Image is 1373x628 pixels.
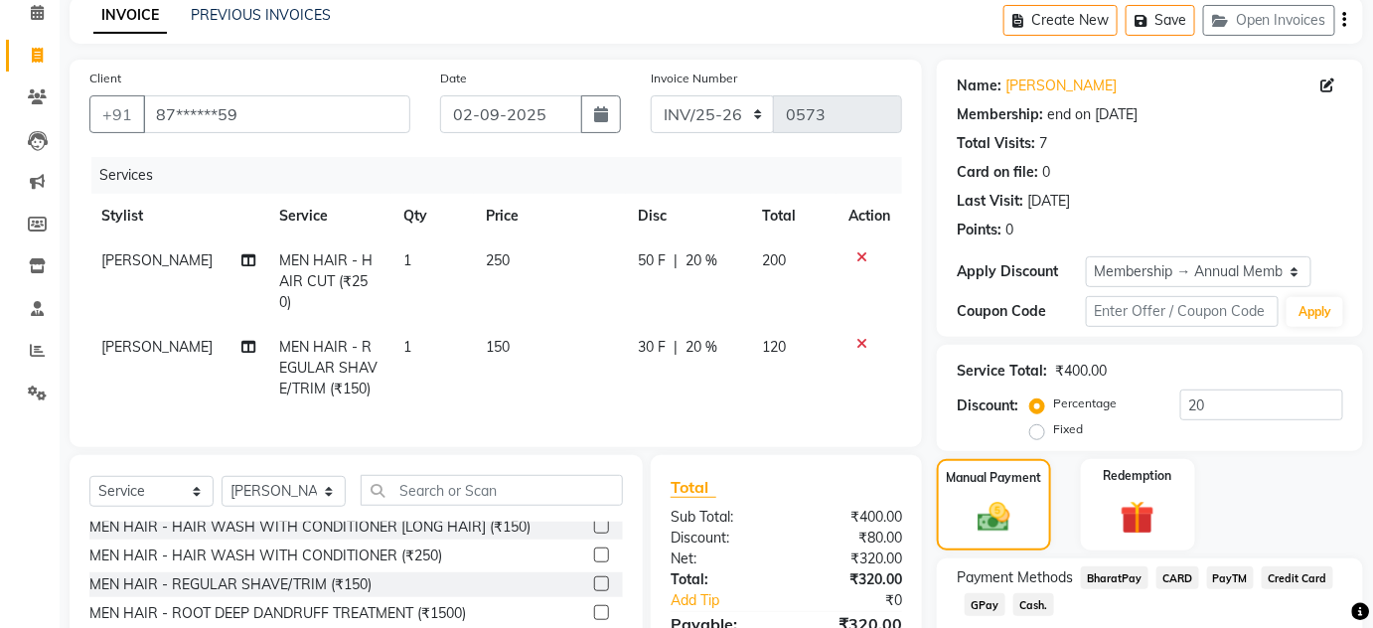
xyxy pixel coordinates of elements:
div: Name: [957,76,1001,96]
button: Create New [1003,5,1118,36]
th: Stylist [89,194,267,238]
span: GPay [965,593,1005,616]
div: Total Visits: [957,133,1035,154]
div: MEN HAIR - REGULAR SHAVE/TRIM (₹150) [89,574,372,595]
div: Service Total: [957,361,1047,382]
button: Apply [1287,297,1343,327]
div: ₹320.00 [786,569,917,590]
label: Percentage [1053,394,1117,412]
div: ₹400.00 [786,507,917,528]
div: 0 [1005,220,1013,240]
input: Search by Name/Mobile/Email/Code [143,95,410,133]
span: MEN HAIR - REGULAR SHAVE/TRIM (₹150) [279,338,378,397]
div: Discount: [957,395,1018,416]
div: [DATE] [1027,191,1070,212]
div: MEN HAIR - HAIR WASH WITH CONDITIONER (₹250) [89,546,442,566]
div: MEN HAIR - ROOT DEEP DANDRUFF TREATMENT (₹1500) [89,603,466,624]
img: _cash.svg [968,499,1020,537]
span: 50 F [638,250,666,271]
button: Save [1126,5,1195,36]
span: [PERSON_NAME] [101,338,213,356]
span: | [674,337,678,358]
div: ₹0 [808,590,917,611]
label: Date [440,70,467,87]
span: 1 [403,338,411,356]
span: | [674,250,678,271]
a: Add Tip [656,590,808,611]
div: Membership: [957,104,1043,125]
label: Client [89,70,121,87]
span: BharatPay [1081,566,1148,589]
div: Total: [656,569,787,590]
th: Qty [391,194,474,238]
a: PREVIOUS INVOICES [191,6,331,24]
div: Sub Total: [656,507,787,528]
div: Net: [656,549,787,569]
input: Enter Offer / Coupon Code [1086,296,1280,327]
th: Price [474,194,626,238]
div: ₹320.00 [786,549,917,569]
div: ₹80.00 [786,528,917,549]
span: 1 [403,251,411,269]
div: 0 [1042,162,1050,183]
div: Last Visit: [957,191,1023,212]
label: Manual Payment [946,469,1041,487]
label: Invoice Number [651,70,737,87]
div: Apply Discount [957,261,1086,282]
span: 20 % [686,337,717,358]
div: Points: [957,220,1001,240]
div: MEN HAIR - HAIR WASH WITH CONDITIONER [LONG HAIR] (₹150) [89,517,531,538]
span: 150 [486,338,510,356]
th: Disc [626,194,751,238]
span: 250 [486,251,510,269]
span: 30 F [638,337,666,358]
div: Services [91,157,917,194]
div: Card on file: [957,162,1038,183]
div: Discount: [656,528,787,549]
span: MEN HAIR - HAIR CUT (₹250) [279,251,373,311]
span: PayTM [1207,566,1255,589]
th: Total [751,194,837,238]
span: Payment Methods [957,567,1073,588]
div: ₹400.00 [1055,361,1107,382]
input: Search or Scan [361,475,623,506]
span: Cash. [1013,593,1054,616]
span: CARD [1156,566,1199,589]
img: _gift.svg [1110,497,1165,540]
span: Total [671,477,716,498]
span: Credit Card [1262,566,1333,589]
span: 200 [763,251,787,269]
a: [PERSON_NAME] [1005,76,1117,96]
th: Action [837,194,902,238]
button: +91 [89,95,145,133]
button: Open Invoices [1203,5,1335,36]
span: 120 [763,338,787,356]
th: Service [267,194,391,238]
div: 7 [1039,133,1047,154]
div: Coupon Code [957,301,1086,322]
span: [PERSON_NAME] [101,251,213,269]
span: 20 % [686,250,717,271]
label: Fixed [1053,420,1083,438]
label: Redemption [1104,467,1172,485]
div: end on [DATE] [1047,104,1138,125]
